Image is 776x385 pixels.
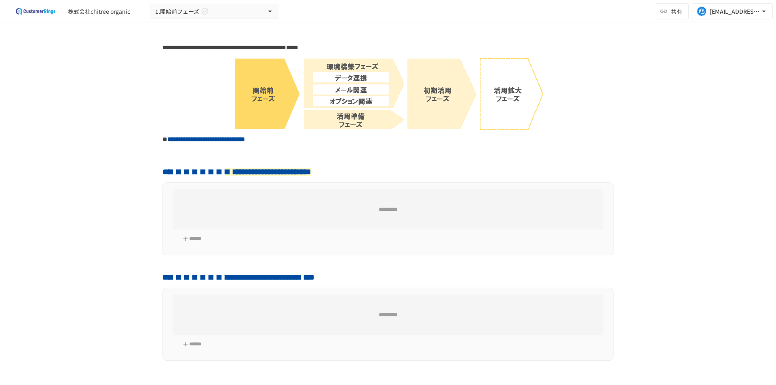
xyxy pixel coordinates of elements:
[692,3,773,19] button: [EMAIL_ADDRESS][DOMAIN_NAME]
[68,7,130,16] div: 株式会社chitree organic
[710,6,760,17] div: [EMAIL_ADDRESS][DOMAIN_NAME]
[655,3,689,19] button: 共有
[155,6,199,17] span: 1.開始前フェーズ
[232,57,544,130] img: 6td7lU9b08V9yGstn6fkV2dk7nOiDPZSvsY6AZxWCSz
[10,5,61,18] img: 2eEvPB0nRDFhy0583kMjGN2Zv6C2P7ZKCFl8C3CzR0M
[150,4,279,19] button: 1.開始前フェーズ
[671,7,682,16] span: 共有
